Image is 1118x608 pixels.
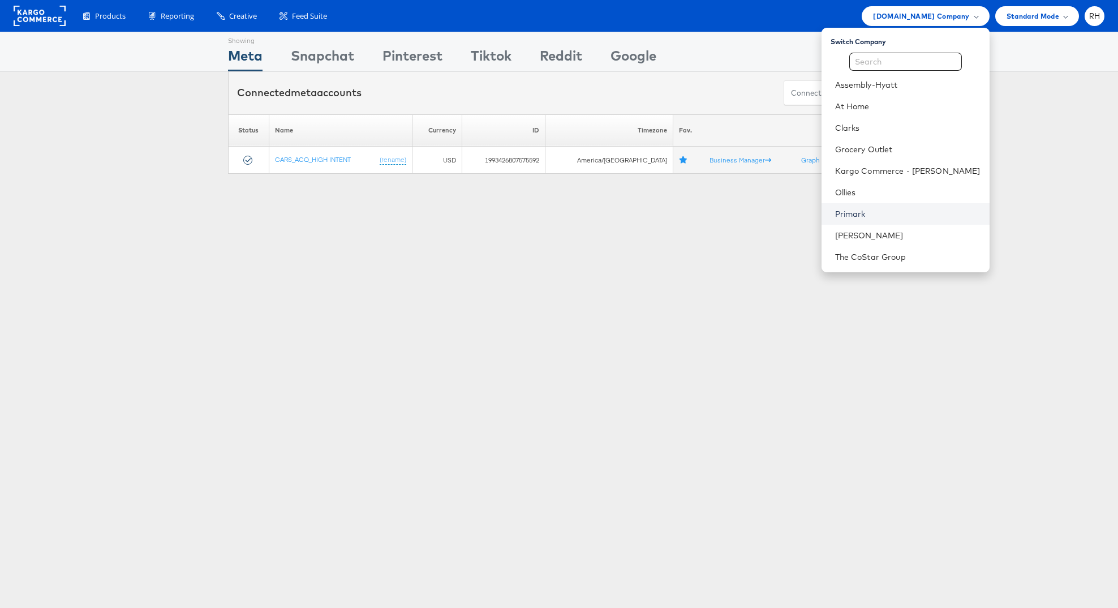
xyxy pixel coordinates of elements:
span: Creative [229,11,257,22]
a: (rename) [380,155,406,165]
a: Assembly-Hyatt [835,79,981,91]
a: Grocery Outlet [835,144,981,155]
span: Reporting [161,11,194,22]
th: Name [269,114,412,147]
div: Meta [228,46,263,71]
a: Ollies [835,187,981,198]
a: Business Manager [709,156,771,164]
a: CARS_ACQ_HIGH INTENT [275,155,351,164]
div: Reddit [540,46,582,71]
a: At Home [835,101,981,112]
div: Tiktok [471,46,511,71]
a: The CoStar Group [835,251,981,263]
div: Snapchat [291,46,354,71]
a: Kargo Commerce - [PERSON_NAME] [835,165,981,177]
button: ConnectmetaAccounts [784,80,881,106]
th: Currency [412,114,462,147]
a: Primark [835,208,981,220]
th: Status [229,114,269,147]
td: USD [412,147,462,174]
a: Clarks [835,122,981,134]
td: 1993426807575592 [462,147,545,174]
td: America/[GEOGRAPHIC_DATA] [545,147,673,174]
span: RH [1089,12,1100,20]
div: Showing [228,32,263,46]
div: Connected accounts [237,85,362,100]
div: Pinterest [382,46,442,71]
div: Switch Company [831,32,990,46]
input: Search [849,53,962,71]
th: Timezone [545,114,673,147]
span: Feed Suite [292,11,327,22]
span: Standard Mode [1007,10,1059,22]
a: [PERSON_NAME] [835,230,981,241]
th: ID [462,114,545,147]
span: [DOMAIN_NAME] Company [873,10,969,22]
span: Products [95,11,126,22]
div: Google [610,46,656,71]
span: meta [291,86,317,99]
a: Graph Explorer [801,156,853,164]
